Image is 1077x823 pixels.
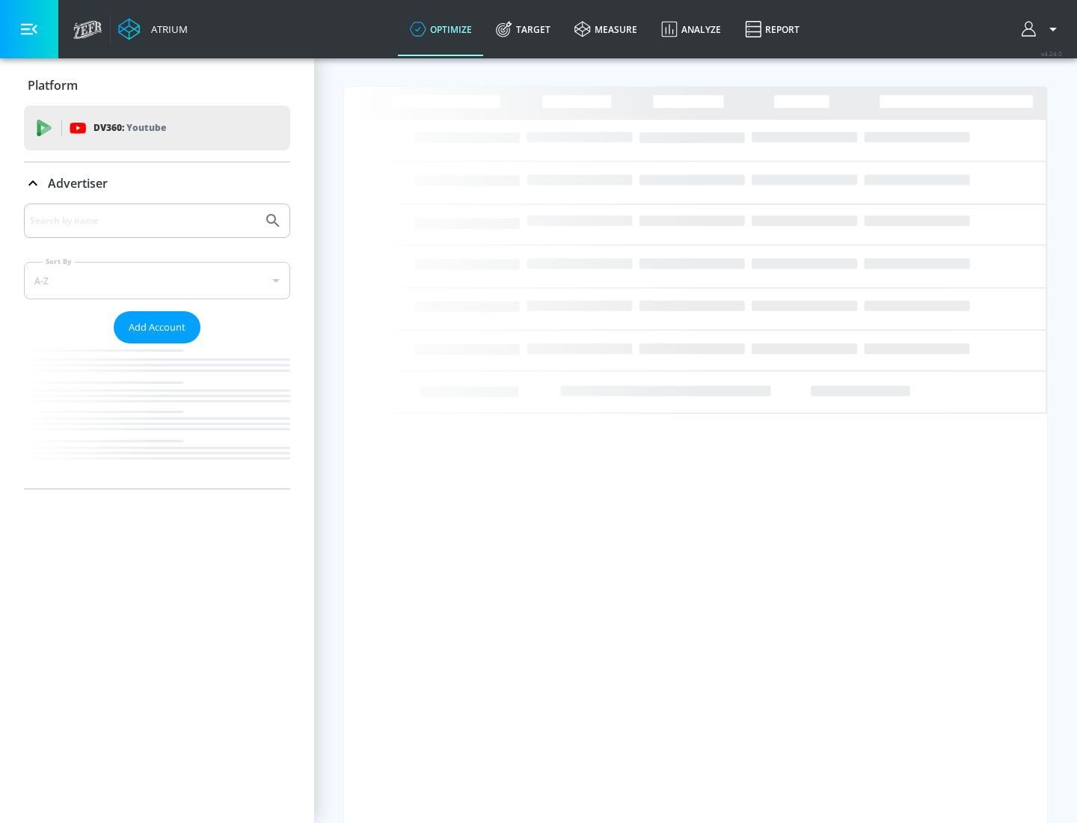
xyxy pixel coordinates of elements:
[118,18,188,40] a: Atrium
[48,175,108,192] p: Advertiser
[24,162,290,204] div: Advertiser
[24,105,290,150] div: DV360: Youtube
[24,204,290,489] div: Advertiser
[484,2,562,56] a: Target
[24,262,290,299] div: A-Z
[649,2,733,56] a: Analyze
[1041,49,1062,58] span: v 4.24.0
[114,311,200,343] button: Add Account
[28,77,78,94] p: Platform
[93,120,166,136] p: DV360:
[562,2,649,56] a: measure
[43,257,75,266] label: Sort By
[24,343,290,489] nav: list of Advertiser
[145,22,188,36] div: Atrium
[398,2,484,56] a: optimize
[24,64,290,106] div: Platform
[30,211,257,230] input: Search by name
[733,2,811,56] a: Report
[126,120,166,135] p: Youtube
[129,319,185,336] span: Add Account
